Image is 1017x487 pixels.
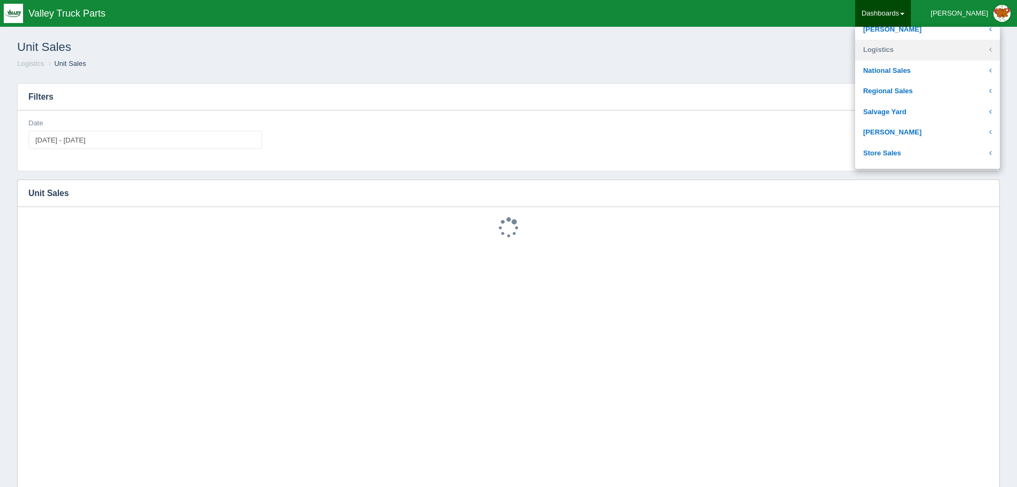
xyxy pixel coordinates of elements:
span: Valley Truck Parts [28,8,106,19]
h3: Filters [18,84,999,110]
a: Logistics [17,59,44,68]
img: q1blfpkbivjhsugxdrfq.png [4,4,23,23]
a: Store Sales [855,143,1000,164]
h1: Unit Sales [17,35,509,59]
div: [PERSON_NAME] [931,3,988,24]
a: National Sales [855,61,1000,81]
img: Profile Picture [993,5,1011,22]
a: Logistics [855,40,1000,61]
li: Unit Sales [46,59,86,69]
a: Salvage Yard [855,102,1000,123]
h3: Unit Sales [18,180,983,207]
a: Regional Sales [855,81,1000,102]
a: Supply Chain [855,164,1000,185]
a: [PERSON_NAME] [855,19,1000,40]
label: Date [28,118,43,129]
a: [PERSON_NAME] [855,122,1000,143]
